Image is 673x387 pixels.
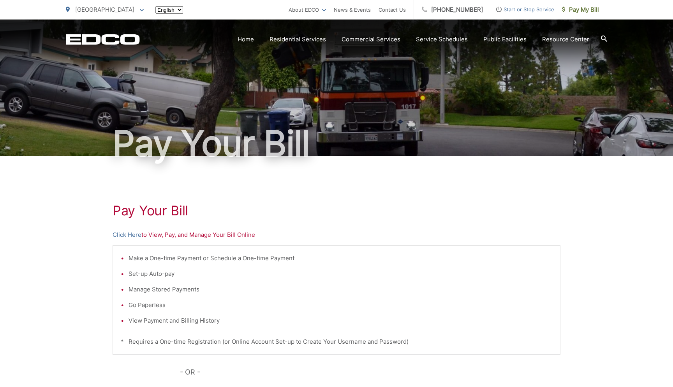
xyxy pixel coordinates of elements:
a: Service Schedules [416,35,468,44]
li: Set-up Auto-pay [129,269,552,279]
p: - OR - [180,366,561,378]
a: Resource Center [542,35,589,44]
h1: Pay Your Bill [66,124,607,163]
a: Public Facilities [483,35,527,44]
li: Manage Stored Payments [129,285,552,294]
a: Commercial Services [342,35,400,44]
a: Home [238,35,254,44]
li: View Payment and Billing History [129,316,552,325]
a: EDCD logo. Return to the homepage. [66,34,140,45]
p: * Requires a One-time Registration (or Online Account Set-up to Create Your Username and Password) [121,337,552,346]
li: Make a One-time Payment or Schedule a One-time Payment [129,254,552,263]
h1: Pay Your Bill [113,203,560,218]
span: Pay My Bill [562,5,599,14]
select: Select a language [155,6,183,14]
a: Contact Us [379,5,406,14]
a: News & Events [334,5,371,14]
li: Go Paperless [129,300,552,310]
a: Residential Services [270,35,326,44]
p: to View, Pay, and Manage Your Bill Online [113,230,560,240]
a: About EDCO [289,5,326,14]
a: Click Here [113,230,141,240]
span: [GEOGRAPHIC_DATA] [75,6,134,13]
